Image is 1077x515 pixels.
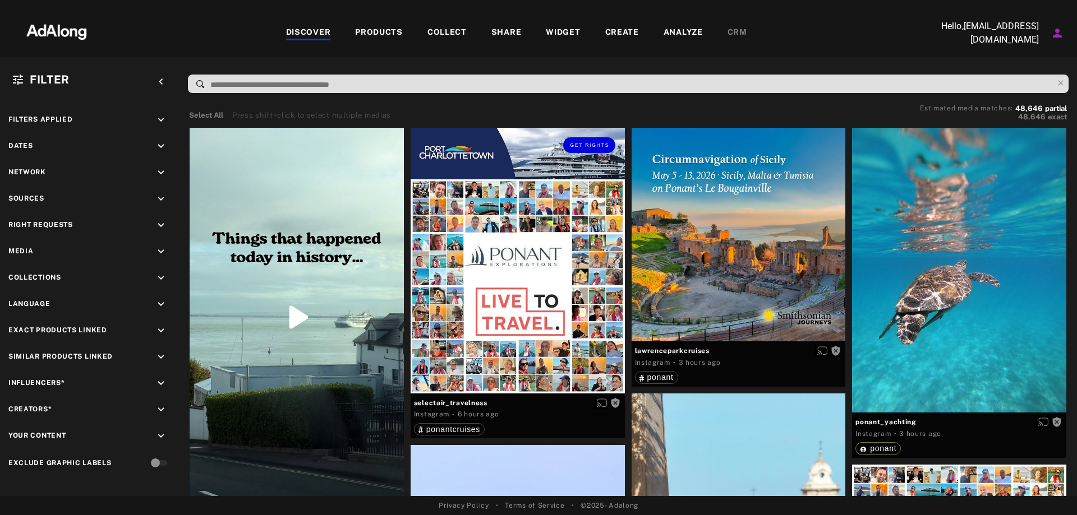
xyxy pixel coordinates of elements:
i: keyboard_arrow_down [155,377,167,389]
span: Sources [8,194,44,202]
a: Terms of Service [505,500,564,511]
div: Instagram [635,358,670,368]
button: Enable diffusion on this media [1035,416,1052,428]
span: Creators* [8,405,52,413]
span: · [673,358,676,367]
span: Exact Products Linked [8,326,107,334]
span: lawrenceparkcruises [635,346,843,356]
button: 48,646exact [920,112,1067,123]
span: 48,646 [1018,113,1046,121]
span: ponantcruises [426,425,480,434]
div: PRODUCTS [355,26,403,40]
i: keyboard_arrow_down [155,351,167,363]
span: Estimated media matches: [920,104,1013,112]
i: keyboard_arrow_left [155,76,167,88]
span: • [496,500,499,511]
i: keyboard_arrow_down [155,193,167,205]
span: Rights not requested [831,346,841,354]
span: © 2025 - Adalong [581,500,638,511]
div: Instagram [414,409,449,419]
span: ponant [870,444,896,453]
i: keyboard_arrow_down [155,140,167,152]
span: Filters applied [8,115,73,123]
i: keyboard_arrow_down [155,219,167,231]
div: WIDGET [546,26,580,40]
span: · [894,429,897,438]
span: selectair_travelness [414,398,622,408]
i: keyboard_arrow_down [155,245,167,258]
i: keyboard_arrow_down [155,403,167,416]
img: 63233d7d88ed69de3c212112c67096b6.png [7,14,106,48]
div: SHARE [491,26,522,40]
span: Rights not requested [610,398,620,406]
span: Your Content [8,432,66,439]
div: Press shift+click to select multiple medias [232,110,391,121]
time: 2025-10-08T07:32:03.000Z [458,410,499,418]
div: ponant [639,373,674,381]
div: Exclude Graphic Labels [8,458,111,468]
i: keyboard_arrow_down [155,298,167,310]
div: CREATE [605,26,639,40]
time: 2025-10-08T10:36:12.000Z [899,430,941,438]
div: CRM [728,26,747,40]
i: keyboard_arrow_down [155,324,167,337]
span: Right Requests [8,221,73,229]
div: DISCOVER [286,26,331,40]
i: keyboard_arrow_down [155,166,167,179]
span: ponant_yachting [855,417,1063,427]
button: Get rights [563,137,615,153]
span: Influencers* [8,379,65,387]
button: Account settings [1048,24,1067,43]
span: · [452,410,455,419]
div: ponantcruises [418,425,480,433]
i: keyboard_arrow_down [155,114,167,126]
i: keyboard_arrow_down [155,272,167,284]
span: Language [8,300,50,308]
button: Enable diffusion on this media [593,397,610,409]
button: Enable diffusion on this media [814,345,831,356]
span: Get rights [570,142,609,148]
div: ANALYZE [664,26,703,40]
span: Similar Products Linked [8,352,113,360]
div: ponant [860,444,896,452]
span: 48,646 [1015,104,1043,113]
a: Privacy Policy [439,500,489,511]
time: 2025-10-08T11:00:13.000Z [679,359,721,366]
p: Hello, [EMAIL_ADDRESS][DOMAIN_NAME] [927,20,1039,47]
span: Dates [8,142,33,150]
div: COLLECT [427,26,467,40]
button: 48,646partial [1015,106,1067,112]
i: keyboard_arrow_down [155,430,167,442]
span: Rights not requested [1052,417,1062,425]
span: Filter [30,73,70,86]
span: • [572,500,574,511]
div: Instagram [855,429,891,439]
button: Select All [189,110,223,121]
span: ponant [647,373,674,382]
span: Network [8,168,46,176]
span: Media [8,247,34,255]
span: Collections [8,273,61,281]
